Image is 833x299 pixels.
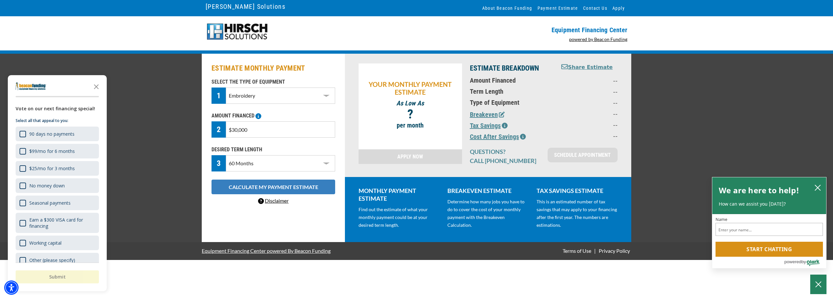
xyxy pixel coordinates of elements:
div: Working capital [29,240,61,246]
p: QUESTIONS? [470,148,540,156]
div: Survey [8,75,107,291]
div: Vote on our next financing special! [16,105,99,112]
div: 90 days no payments [29,131,75,137]
div: 3 [212,155,226,171]
div: $99/mo for 6 months [16,144,99,158]
div: Seasonal payments [16,196,99,210]
div: Other (please specify) [16,253,99,267]
p: DESIRED TERM LENGTH [212,146,335,154]
p: Type of Equipment [470,99,553,106]
p: Equipment Financing Center [420,26,627,34]
a: SCHEDULE APPOINTMENT [548,148,618,162]
p: How can we assist you [DATE]? [719,201,820,207]
div: Earn a $300 VISA card for financing [16,213,99,233]
a: Privacy Policy - open in a new tab [597,248,631,254]
p: -- [561,110,618,117]
a: [PERSON_NAME] Solutions [206,1,285,12]
p: This is an estimated number of tax savings that may apply to your financing after the first year.... [537,198,618,229]
span: by [801,258,806,266]
p: -- [561,132,618,140]
label: Name [716,217,823,222]
a: Terms of Use - open in a new tab [561,248,593,254]
button: Cost After Savings [470,132,526,142]
p: per month [362,121,459,129]
p: As Low As [362,99,459,107]
p: AMOUNT FINANCED [212,112,335,120]
h2: We are here to help! [719,184,799,197]
button: Tax Savings [470,121,508,130]
div: $99/mo for 6 months [29,148,75,154]
a: powered by Beacon Funding - open in a new tab [569,36,628,42]
p: ? [362,110,459,118]
button: Close the survey [90,80,103,93]
p: TAX SAVINGS ESTIMATE [537,187,618,195]
input: Name [716,223,823,236]
button: Submit [16,270,99,283]
button: Close Chatbox [810,275,826,294]
div: No money down [29,183,65,189]
a: Disclaimer [258,197,289,204]
span: | [594,248,596,254]
button: Start chatting [716,242,823,257]
p: CALL [PHONE_NUMBER] [470,157,540,165]
span: powered [784,258,801,266]
div: Other (please specify) [29,257,75,263]
p: Amount Financed [470,76,553,84]
button: Share Estimate [561,63,613,72]
p: BREAKEVEN ESTIMATE [447,187,528,195]
div: No money down [16,178,99,193]
div: Working capital [16,236,99,250]
a: Equipment Financing Center powered By Beacon Funding - open in a new tab [202,243,331,259]
div: olark chatbox [712,177,826,269]
button: CALCULATE MY PAYMENT ESTIMATE [212,180,335,194]
p: -- [561,76,618,84]
div: 2 [212,121,226,138]
button: Breakeven [470,110,505,119]
div: $25/mo for 3 months [29,165,75,171]
p: YOUR MONTHLY PAYMENT ESTIMATE [362,80,459,96]
p: Determine how many jobs you have to do to cover the cost of your monthly payment with the Breakev... [447,198,528,229]
div: Accessibility Menu [4,280,19,295]
h2: ESTIMATE MONTHLY PAYMENT [212,63,335,73]
button: close chatbox [813,183,823,192]
div: $25/mo for 3 months [16,161,99,176]
div: 1 [212,88,226,104]
div: Earn a $300 VISA card for financing [29,217,95,229]
img: Company logo [16,82,46,90]
p: ESTIMATE BREAKDOWN [470,63,553,73]
a: Powered by Olark [784,257,826,268]
p: Term Length [470,88,553,95]
p: Select all that appeal to you: [16,117,99,124]
img: logo [206,23,268,41]
p: -- [561,121,618,129]
input: $ [226,121,335,138]
a: APPLY NOW [359,149,462,164]
p: Find out the estimate of what your monthly payment could be at your desired term length. [359,206,440,229]
div: Seasonal payments [29,200,71,206]
p: MONTHLY PAYMENT ESTIMATE [359,187,440,202]
div: 90 days no payments [16,127,99,141]
p: SELECT THE TYPE OF EQUIPMENT [212,78,335,86]
p: -- [561,99,618,106]
p: -- [561,88,618,95]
